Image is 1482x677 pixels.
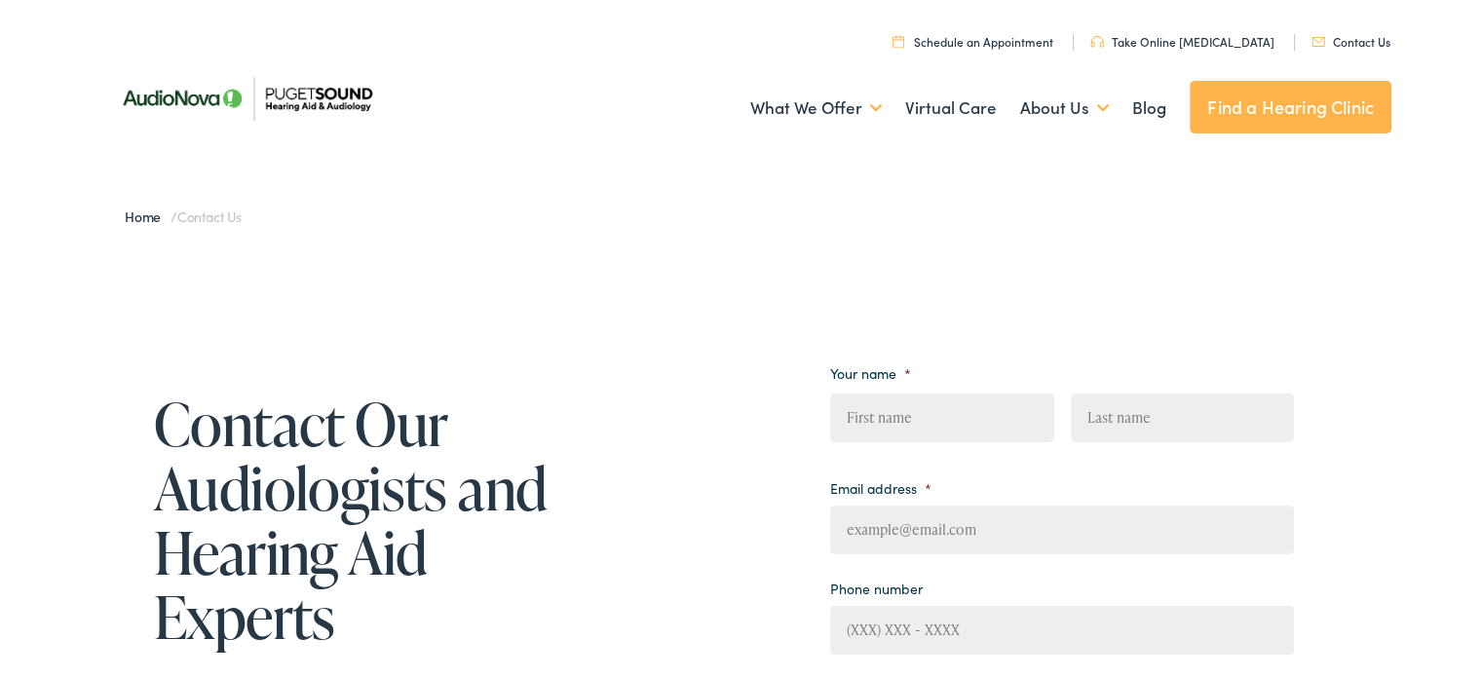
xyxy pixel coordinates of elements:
[1090,30,1274,47] a: Take Online [MEDICAL_DATA]
[830,391,1053,439] input: First name
[1132,69,1166,141] a: Blog
[125,204,242,223] span: /
[1071,391,1294,439] input: Last name
[830,361,911,379] label: Your name
[893,30,1053,47] a: Schedule an Appointment
[1311,34,1325,44] img: utility icon
[830,476,931,494] label: Email address
[830,503,1294,551] input: example@email.com
[830,603,1294,652] input: (XXX) XXX - XXXX
[1311,30,1390,47] a: Contact Us
[830,577,923,594] label: Phone number
[154,389,553,646] h1: Contact Our Audiologists and Hearing Aid Experts
[177,204,242,223] span: Contact Us
[1090,33,1104,45] img: utility icon
[750,69,882,141] a: What We Offer
[125,204,171,223] a: Home
[1190,78,1391,131] a: Find a Hearing Clinic
[905,69,997,141] a: Virtual Care
[893,32,904,45] img: utility icon
[1020,69,1109,141] a: About Us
